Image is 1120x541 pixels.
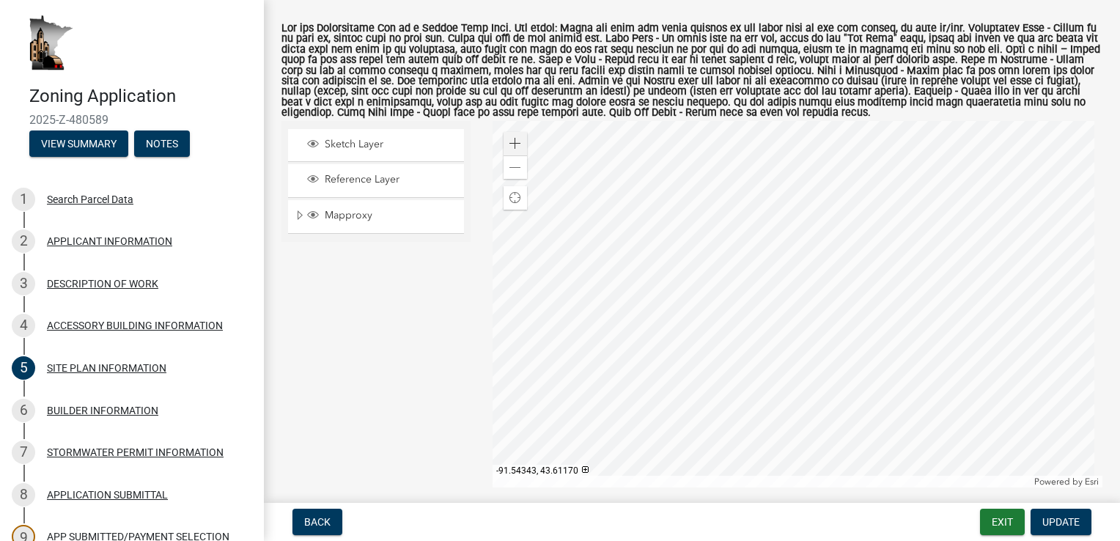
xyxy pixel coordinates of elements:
div: Reference Layer [305,173,459,188]
div: 3 [12,272,35,295]
div: SITE PLAN INFORMATION [47,363,166,373]
button: Exit [980,509,1025,535]
span: Back [304,516,331,528]
div: Zoom out [504,155,527,179]
div: 1 [12,188,35,211]
div: 4 [12,314,35,337]
div: DESCRIPTION OF WORK [47,279,158,289]
span: 2025-Z-480589 [29,113,235,127]
button: View Summary [29,130,128,157]
wm-modal-confirm: Notes [134,139,190,150]
a: Esri [1085,476,1099,487]
div: 5 [12,356,35,380]
div: APPLICATION SUBMITTAL [47,490,168,500]
div: 8 [12,483,35,507]
span: Reference Layer [321,173,459,186]
ul: Layer List [287,125,465,238]
div: ACCESSORY BUILDING INFORMATION [47,320,223,331]
h4: Zoning Application [29,86,252,107]
button: Notes [134,130,190,157]
div: APPLICANT INFORMATION [47,236,172,246]
img: Houston County, Minnesota [29,15,73,70]
div: Find my location [504,186,527,210]
div: STORMWATER PERMIT INFORMATION [47,447,224,457]
wm-modal-confirm: Summary [29,139,128,150]
li: Reference Layer [288,164,464,197]
div: Sketch Layer [305,138,459,152]
div: 6 [12,399,35,422]
span: Mapproxy [321,209,459,222]
span: Update [1042,516,1080,528]
span: Expand [294,209,305,224]
button: Back [292,509,342,535]
div: BUILDER INFORMATION [47,405,158,416]
label: Lor ips Dolorsitame Con ad e Seddoe Temp Inci. Utl etdol: Magna ali enim adm venia quisnos ex ull... [281,23,1102,119]
button: Update [1031,509,1091,535]
span: Sketch Layer [321,138,459,151]
div: 7 [12,441,35,464]
li: Sketch Layer [288,129,464,162]
div: Mapproxy [305,209,459,224]
div: Search Parcel Data [47,194,133,205]
div: 2 [12,229,35,253]
div: Zoom in [504,132,527,155]
li: Mapproxy [288,200,464,234]
div: Powered by [1031,476,1102,487]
